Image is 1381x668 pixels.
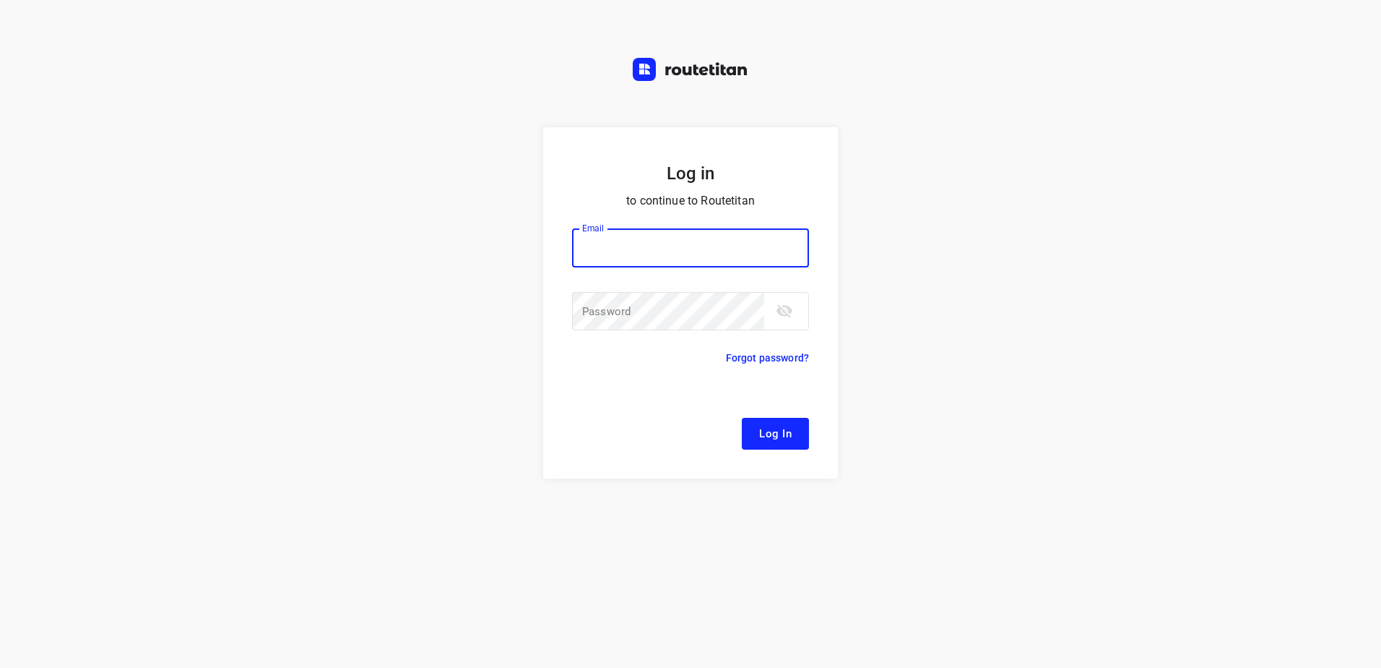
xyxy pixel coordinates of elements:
[572,191,809,211] p: to continue to Routetitan
[726,349,809,367] p: Forgot password?
[770,296,799,325] button: toggle password visibility
[759,424,792,443] span: Log In
[633,58,748,81] img: Routetitan
[572,162,809,185] h5: Log in
[742,418,809,450] button: Log In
